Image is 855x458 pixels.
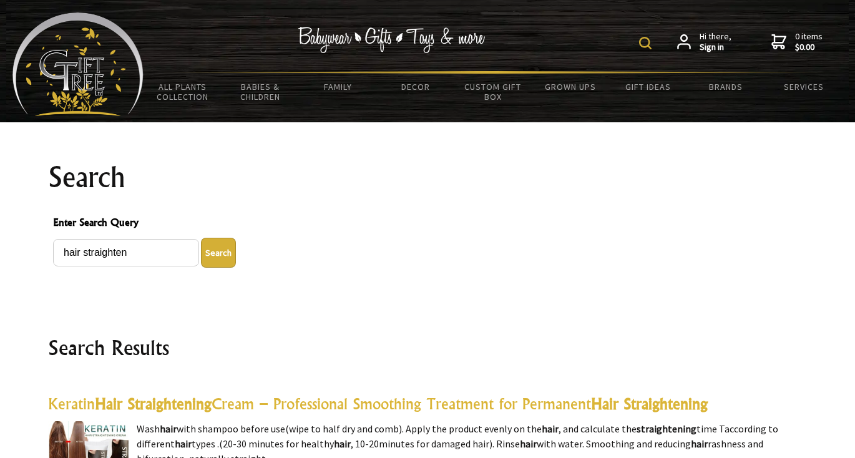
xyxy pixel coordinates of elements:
highlight: hair [691,437,708,450]
highlight: hair [520,437,537,450]
a: Services [765,74,843,100]
img: product search [639,37,652,49]
strong: Sign in [700,42,731,53]
img: Babywear - Gifts - Toys & more [298,27,485,53]
h2: Search Results [48,333,807,363]
h1: Search [48,162,807,192]
strong: $0.00 [795,42,823,53]
highlight: Hair Straightening [95,394,212,413]
span: Enter Search Query [53,215,802,233]
a: Gift Ideas [610,74,687,100]
button: Enter Search Query [201,238,236,268]
span: 0 items [795,31,823,53]
a: Decor [376,74,454,100]
input: Enter Search Query [53,239,199,266]
a: Family [299,74,376,100]
highlight: hair [175,437,192,450]
a: Brands [687,74,765,100]
span: Hi there, [700,31,731,53]
highlight: Hair Straightening [591,394,708,413]
a: All Plants Collection [144,74,221,110]
highlight: hair [542,422,559,435]
highlight: straightening [637,422,696,435]
img: Babyware - Gifts - Toys and more... [12,12,144,116]
a: Custom Gift Box [454,74,532,110]
highlight: hair [160,422,177,435]
highlight: hair [334,437,351,450]
a: Babies & Children [221,74,298,110]
a: KeratinHair StraighteningCream – Professional Smoothing Treatment for PermanentHair Straightening [48,394,708,413]
a: Grown Ups [532,74,609,100]
a: 0 items$0.00 [771,31,823,53]
a: Hi there,Sign in [677,31,731,53]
